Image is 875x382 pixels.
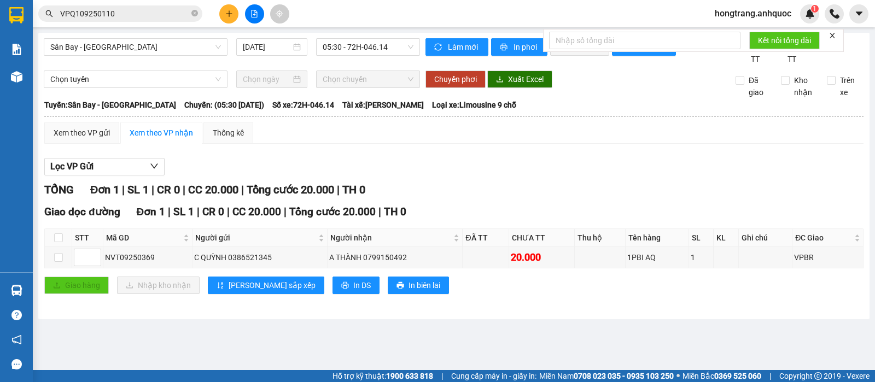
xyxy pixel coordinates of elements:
[795,232,852,244] span: ĐC Giao
[106,232,181,244] span: Mã GD
[232,205,281,218] span: CC 20.000
[441,370,443,382] span: |
[60,8,189,20] input: Tìm tên, số ĐT hoặc mã đơn
[50,160,94,173] span: Lọc VP Gửi
[396,281,404,290] span: printer
[337,183,340,196] span: |
[173,205,194,218] span: SL 1
[432,99,516,111] span: Loại xe: Limousine 9 chỗ
[332,277,380,294] button: printerIn DS
[44,183,74,196] span: TỔNG
[744,74,773,98] span: Đã giao
[353,279,371,291] span: In DS
[409,279,440,291] span: In biên lai
[388,277,449,294] button: printerIn biên lai
[213,127,244,139] div: Thống kê
[323,39,413,55] span: 05:30 - 72H-046.14
[11,285,22,296] img: warehouse-icon
[243,41,291,53] input: 12/09/2025
[714,229,739,247] th: KL
[434,43,444,52] span: sync
[11,71,22,83] img: warehouse-icon
[511,250,573,265] div: 20.000
[137,205,166,218] span: Đơn 1
[208,277,324,294] button: sort-ascending[PERSON_NAME] sắp xếp
[549,32,740,49] input: Nhập số tổng đài
[384,205,406,218] span: TH 0
[194,251,325,263] div: C QUỲNH 0386521345
[463,229,509,247] th: ĐÃ TT
[11,359,22,369] span: message
[50,71,221,87] span: Chọn tuyến
[227,205,230,218] span: |
[805,9,815,19] img: icon-new-feature
[50,39,221,55] span: Sân Bay - Vũng Tàu
[714,372,761,380] strong: 0369 525 060
[676,374,680,378] span: ⚪️
[250,10,258,17] span: file-add
[11,334,22,345] span: notification
[689,229,714,247] th: SL
[794,251,861,263] div: VPBR
[813,5,816,13] span: 1
[386,372,433,380] strong: 1900 633 818
[758,34,811,46] span: Kết nối tổng đài
[11,44,22,55] img: solution-icon
[217,281,224,290] span: sort-ascending
[496,75,504,84] span: download
[45,10,53,17] span: search
[245,4,264,23] button: file-add
[627,251,687,263] div: 1PBI AQ
[790,74,818,98] span: Kho nhận
[44,158,165,175] button: Lọc VP Gửi
[682,370,761,382] span: Miền Bắc
[127,183,149,196] span: SL 1
[157,183,180,196] span: CR 0
[448,41,480,53] span: Làm mới
[487,70,552,88] button: downloadXuất Excel
[749,32,820,49] button: Kết nối tổng đài
[122,183,125,196] span: |
[183,183,185,196] span: |
[229,279,316,291] span: [PERSON_NAME] sắp xếp
[341,281,349,290] span: printer
[836,74,864,98] span: Trên xe
[491,38,547,56] button: printerIn phơi
[103,247,192,268] td: NVT09250369
[184,99,264,111] span: Chuyến: (05:30 [DATE])
[90,183,119,196] span: Đơn 1
[514,41,539,53] span: In phơi
[168,205,171,218] span: |
[44,101,176,109] b: Tuyến: Sân Bay - [GEOGRAPHIC_DATA]
[130,127,193,139] div: Xem theo VP nhận
[342,99,424,111] span: Tài xế: [PERSON_NAME]
[849,4,868,23] button: caret-down
[539,370,674,382] span: Miền Nam
[691,251,711,263] div: 1
[11,310,22,320] span: question-circle
[9,7,24,23] img: logo-vxr
[219,4,238,23] button: plus
[575,229,626,247] th: Thu hộ
[330,232,451,244] span: Người nhận
[44,205,120,218] span: Giao dọc đường
[272,99,334,111] span: Số xe: 72H-046.14
[195,232,316,244] span: Người gửi
[814,372,822,380] span: copyright
[830,9,839,19] img: phone-icon
[151,183,154,196] span: |
[854,9,864,19] span: caret-down
[289,205,376,218] span: Tổng cước 20.000
[105,251,190,263] div: NVT09250369
[425,38,488,56] button: syncLàm mới
[829,32,836,39] span: close
[191,10,198,16] span: close-circle
[191,9,198,19] span: close-circle
[284,205,287,218] span: |
[342,183,365,196] span: TH 0
[706,7,800,20] span: hongtrang.anhquoc
[451,370,536,382] span: Cung cấp máy in - giấy in:
[44,277,109,294] button: uploadGiao hàng
[425,70,486,88] button: Chuyển phơi
[241,183,244,196] span: |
